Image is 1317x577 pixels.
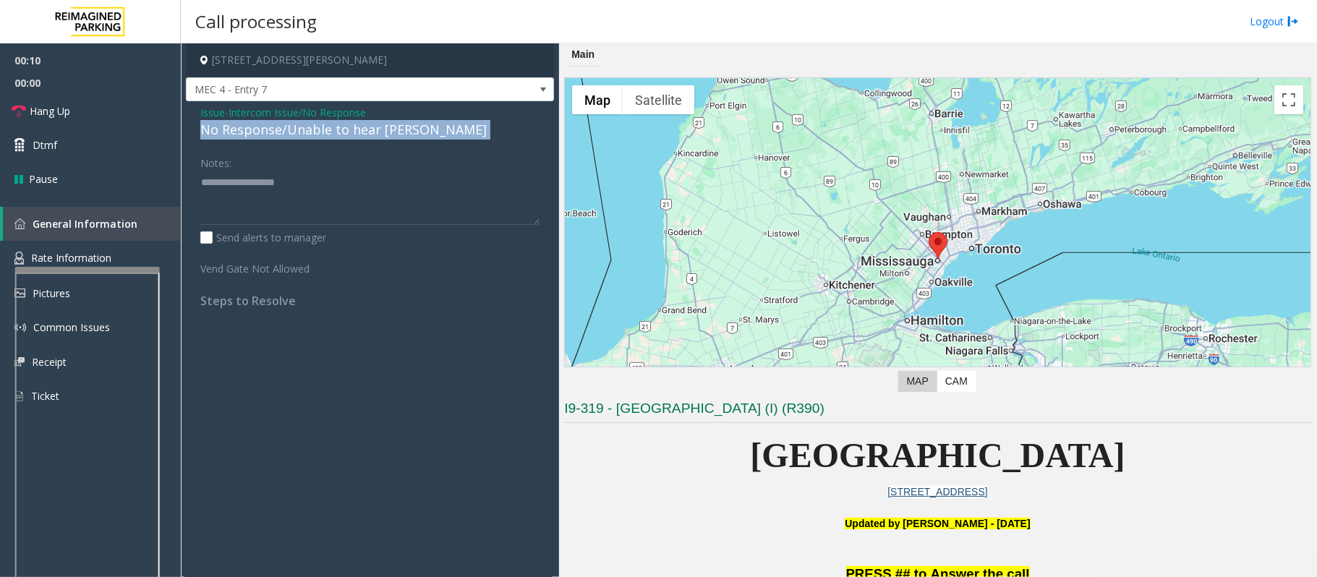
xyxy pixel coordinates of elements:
button: Show satellite imagery [623,85,694,114]
div: Main [568,43,598,67]
a: General Information [3,207,181,241]
h3: I9-319 - [GEOGRAPHIC_DATA] (I) (R390) [564,399,1311,423]
label: CAM [937,371,976,392]
div: No Response/Unable to hear [PERSON_NAME] [200,120,540,140]
a: [STREET_ADDRESS] [887,486,987,497]
img: logout [1287,14,1299,29]
span: Dtmf [33,137,57,153]
label: Map [898,371,937,392]
span: Pause [29,171,58,187]
span: General Information [33,217,137,231]
label: Notes: [200,150,231,171]
span: Intercom Issue/No Response [229,105,366,120]
img: 'icon' [14,252,24,265]
button: Show street map [572,85,623,114]
span: - [225,106,366,119]
div: 1 Robert Speck Parkway, Mississauga, ON [929,232,947,259]
img: 'icon' [14,218,25,229]
button: Toggle fullscreen view [1274,85,1303,114]
span: Hang Up [30,103,70,119]
span: [GEOGRAPHIC_DATA] [751,436,1125,474]
a: Logout [1250,14,1299,29]
h3: Call processing [188,4,324,39]
b: Updated by [PERSON_NAME] - [DATE] [845,518,1030,529]
span: Issue [200,105,225,120]
h4: Steps to Resolve [200,294,540,308]
h4: [STREET_ADDRESS][PERSON_NAME] [186,43,554,77]
span: Rate Information [31,251,111,265]
label: Vend Gate Not Allowed [197,256,341,276]
span: MEC 4 - Entry 7 [187,78,480,101]
label: Send alerts to manager [200,230,326,245]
